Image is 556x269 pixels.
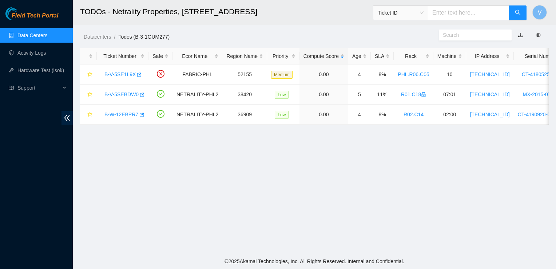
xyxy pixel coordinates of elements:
a: Data Centers [17,32,47,38]
button: V [532,5,547,20]
span: check-circle [157,110,164,118]
td: NETRALITY-PHL2 [172,85,222,105]
a: B-V-5SE1L9X [104,71,136,77]
a: B-W-12EBPR7 [104,112,138,117]
td: 11% [371,85,394,105]
td: 8% [371,105,394,125]
td: 10 [433,65,466,85]
a: PHL.R06.C05 [398,71,429,77]
td: 02:00 [433,105,466,125]
td: FABRIC-PHL [172,65,222,85]
button: download [512,29,528,41]
span: eye [536,32,541,38]
span: lock [421,92,426,97]
a: Akamai TechnologiesField Tech Portal [5,13,58,23]
span: Field Tech Portal [12,12,58,19]
input: Search [443,31,502,39]
td: 8% [371,65,394,85]
span: star [87,92,92,98]
span: V [538,8,542,17]
a: R02.C14 [404,112,424,117]
span: check-circle [157,90,164,98]
footer: © 2025 Akamai Technologies, Inc. All Rights Reserved. Internal and Confidential. [73,254,556,269]
span: Medium [271,71,293,79]
button: star [84,109,93,120]
span: close-circle [157,70,164,78]
td: 0.00 [299,105,348,125]
span: star [87,112,92,118]
a: [TECHNICAL_ID] [470,71,510,77]
a: Todos (B-3-1GUM277) [118,34,170,40]
td: 4 [348,65,371,85]
a: Hardware Test (isok) [17,67,64,73]
td: 36909 [222,105,267,125]
td: 0.00 [299,65,348,85]
td: 38420 [222,85,267,105]
button: star [84,69,93,80]
span: read [9,85,14,90]
input: Enter text here... [428,5,509,20]
a: [TECHNICAL_ID] [470,112,510,117]
a: [TECHNICAL_ID] [470,91,510,97]
td: NETRALITY-PHL2 [172,105,222,125]
button: search [509,5,527,20]
span: Ticket ID [378,7,424,18]
td: 0.00 [299,85,348,105]
span: Low [275,91,289,99]
a: Activity Logs [17,50,46,56]
td: 52155 [222,65,267,85]
td: 07:01 [433,85,466,105]
button: star [84,89,93,100]
span: search [515,9,521,16]
td: 4 [348,105,371,125]
span: Low [275,111,289,119]
a: download [518,32,523,38]
a: Datacenters [84,34,111,40]
td: 5 [348,85,371,105]
img: Akamai Technologies [5,7,37,20]
a: R01.C18lock [401,91,426,97]
span: / [114,34,115,40]
span: star [87,72,92,78]
span: Support [17,81,60,95]
a: B-V-5SEBDW0 [104,91,139,97]
span: double-left [61,111,73,125]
